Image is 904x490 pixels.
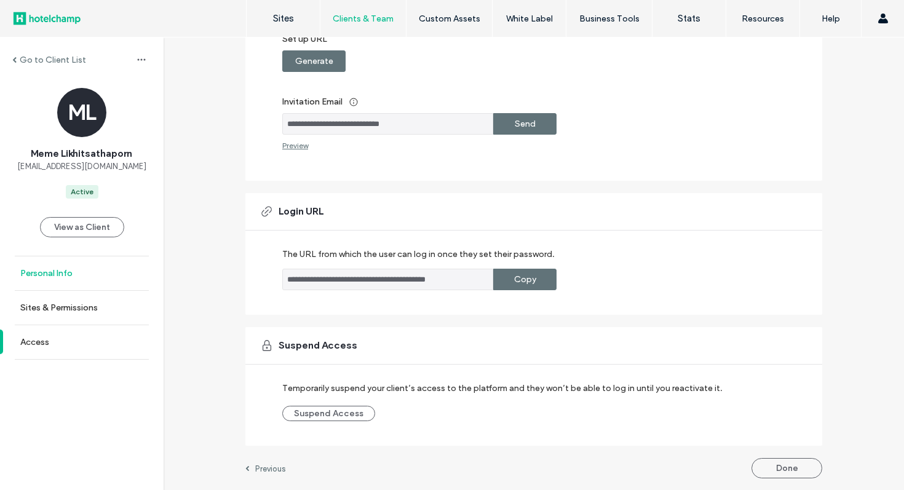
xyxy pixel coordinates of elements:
[273,13,294,24] label: Sites
[31,147,132,160] span: Meme Likhitsathaporn
[742,14,784,24] label: Resources
[20,268,73,279] label: Personal Info
[279,205,323,218] span: Login URL
[279,339,357,352] span: Suspend Access
[40,217,124,237] button: View as Client
[282,406,375,421] button: Suspend Access
[245,464,286,473] a: Previous
[506,14,553,24] label: White Label
[419,14,480,24] label: Custom Assets
[20,337,49,347] label: Access
[57,88,106,137] div: ML
[20,55,86,65] label: Go to Client List
[20,302,98,313] label: Sites & Permissions
[17,160,146,173] span: [EMAIL_ADDRESS][DOMAIN_NAME]
[515,113,536,135] label: Send
[71,186,93,197] div: Active
[579,14,640,24] label: Business Tools
[282,90,769,113] label: Invitation Email
[295,50,333,73] label: Generate
[282,249,555,269] label: The URL from which the user can log in once they set their password.
[28,9,54,20] span: Help
[255,464,286,473] label: Previous
[282,34,769,50] label: Set up URL
[282,377,723,400] label: Temporarily suspend your client’s access to the platform and they won’t be able to log in until y...
[282,141,308,150] div: Preview
[678,13,700,24] label: Stats
[333,14,394,24] label: Clients & Team
[751,458,822,478] button: Done
[514,268,536,291] label: Copy
[822,14,840,24] label: Help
